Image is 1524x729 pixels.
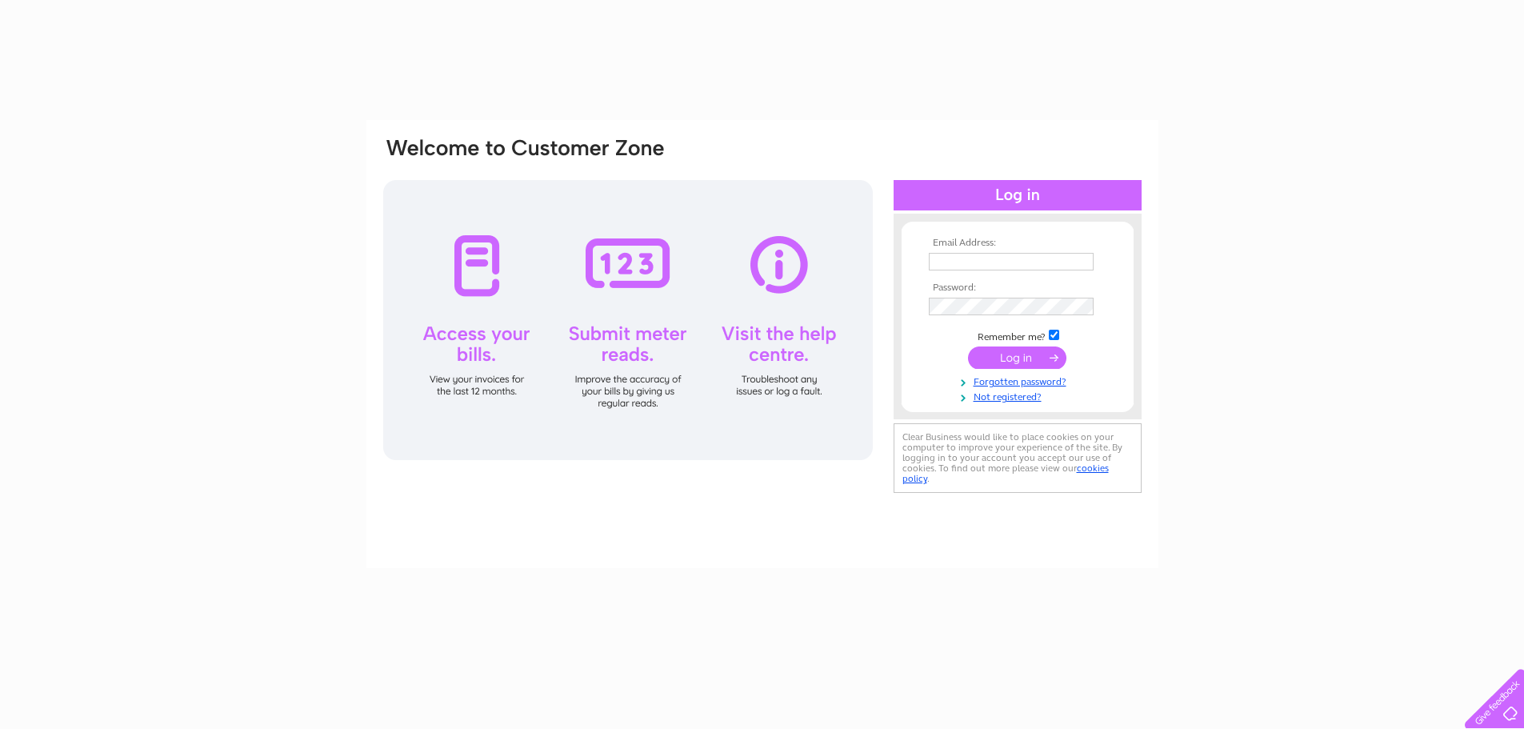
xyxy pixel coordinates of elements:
a: cookies policy [902,463,1109,484]
td: Remember me? [925,327,1110,343]
th: Password: [925,282,1110,294]
th: Email Address: [925,238,1110,249]
div: Clear Business would like to place cookies on your computer to improve your experience of the sit... [894,423,1142,493]
a: Forgotten password? [929,373,1110,388]
input: Submit [968,346,1066,369]
a: Not registered? [929,388,1110,403]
